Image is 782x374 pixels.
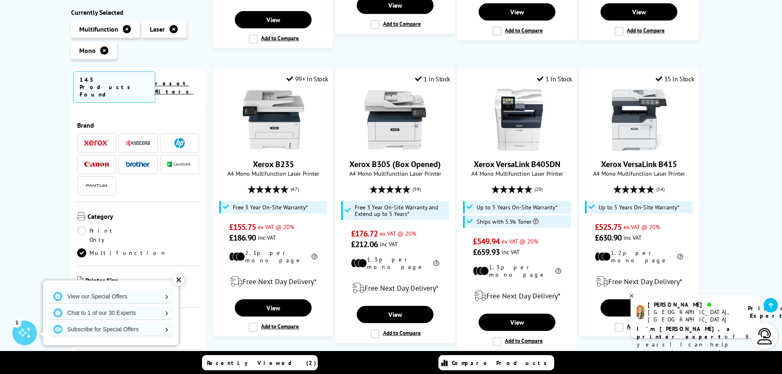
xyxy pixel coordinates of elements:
span: (20) [534,181,543,197]
a: View our Special Offers [49,290,172,303]
span: Free 3 Year On-Site Warranty* [233,204,308,211]
div: 1 [12,318,21,327]
a: reset filters [155,80,193,95]
span: ex VAT @ 20% [624,223,660,231]
a: Xerox B235 [253,159,294,170]
span: inc VAT [380,240,398,248]
span: (47) [291,181,299,197]
span: inc VAT [258,234,276,241]
img: Xerox VersaLink B415 [608,89,670,151]
img: Xerox B235 [243,89,304,151]
div: 1 In Stock [415,75,450,83]
div: 35 In Stock [656,75,694,83]
img: HP [174,138,185,148]
a: Xerox B235 [243,144,304,152]
p: of 8 years! I can help you choose the right product [637,325,754,364]
span: £525.75 [595,222,621,232]
span: Category [87,212,200,222]
label: Add to Compare [371,329,421,338]
span: Ships with 5.9k Toner [477,218,539,225]
img: Brother [126,161,150,167]
a: Print Only [77,226,138,244]
a: View [601,3,677,21]
div: [GEOGRAPHIC_DATA], [GEOGRAPHIC_DATA] [648,308,738,323]
span: inc VAT [624,234,642,241]
a: Chat to 1 of our 30 Experts [49,306,172,319]
div: modal_delivery [584,270,694,293]
a: Subscribe for Special Offers [49,323,172,336]
span: £155.75 [229,222,256,232]
a: Xerox VersaLink B415 [601,159,677,170]
a: Xerox [84,138,109,148]
div: [PERSON_NAME] [648,301,738,308]
img: Category [77,212,85,220]
span: ex VAT @ 20% [502,237,538,245]
span: Up to 5 Years On-Site Warranty* [599,204,679,211]
div: modal_delivery [462,285,572,307]
span: 145 Products Found [73,71,155,103]
img: amy-livechat.png [637,305,644,319]
span: £186.90 [229,232,256,243]
img: Xerox VersaLink B405DN [486,89,548,151]
b: I'm [PERSON_NAME], a printer expert [637,325,732,340]
a: View [357,306,433,323]
img: Pantum [84,181,109,191]
span: Recently Viewed (2) [207,359,316,367]
li: 1.2p per mono page [595,249,683,264]
li: 2.1p per mono page [229,249,317,264]
a: Xerox B305 (Box Opened) [365,144,426,152]
label: Add to Compare [371,20,421,29]
span: Brand [77,121,200,129]
span: £176.72 [351,228,378,239]
div: modal_delivery [340,277,450,300]
div: modal_delivery [218,270,328,293]
a: View [601,299,677,317]
img: Lexmark [167,162,192,167]
span: £212.06 [351,239,378,250]
label: Add to Compare [615,27,665,36]
span: A4 Mono Multifunction Laser Printer [584,170,694,177]
a: Canon [84,159,109,170]
a: View [235,11,311,28]
span: A4 Mono Multifunction Laser Printer [340,170,450,177]
a: Brother [126,159,150,170]
a: View [479,3,555,21]
div: ✕ [173,274,184,286]
label: Add to Compare [615,323,665,332]
span: Up to 5 Years On-Site Warranty* [477,204,557,211]
span: inc VAT [502,248,520,256]
label: Add to Compare [249,323,299,332]
span: A4 Mono Multifunction Laser Printer [462,170,572,177]
a: Xerox VersaLink B405DN [486,144,548,152]
li: 1.3p per mono page [351,256,439,271]
a: Xerox B305 (Box Opened) [349,159,441,170]
label: Add to Compare [493,27,543,36]
span: Free 3 Year On-Site Warranty and Extend up to 5 Years* [355,204,447,217]
a: Recently Viewed (2) [202,355,318,370]
span: (39) [413,181,421,197]
a: Kyocera [126,138,150,148]
a: View [479,314,555,331]
span: Multifunction [79,25,118,33]
span: ex VAT @ 20% [258,223,294,231]
span: £659.93 [473,247,500,257]
label: Add to Compare [493,337,543,346]
span: A4 Mono Multifunction Laser Printer [218,170,328,177]
img: Canon [84,162,109,167]
div: 1 In Stock [537,75,572,83]
a: Multifunction [77,248,167,257]
img: Xerox B305 (Box Opened) [365,89,426,151]
li: 1.3p per mono page [473,264,561,278]
a: Xerox VersaLink B405DN [474,159,560,170]
div: Currently Selected [71,8,206,16]
img: user-headset-light.svg [757,328,773,344]
img: Kyocera [126,140,150,146]
a: HP [167,138,192,148]
span: £630.90 [595,232,621,243]
span: Compare Products [452,359,551,367]
span: (14) [656,181,665,197]
a: Compare Products [438,355,554,370]
label: Add to Compare [249,34,299,44]
div: 99+ In Stock [287,75,328,83]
